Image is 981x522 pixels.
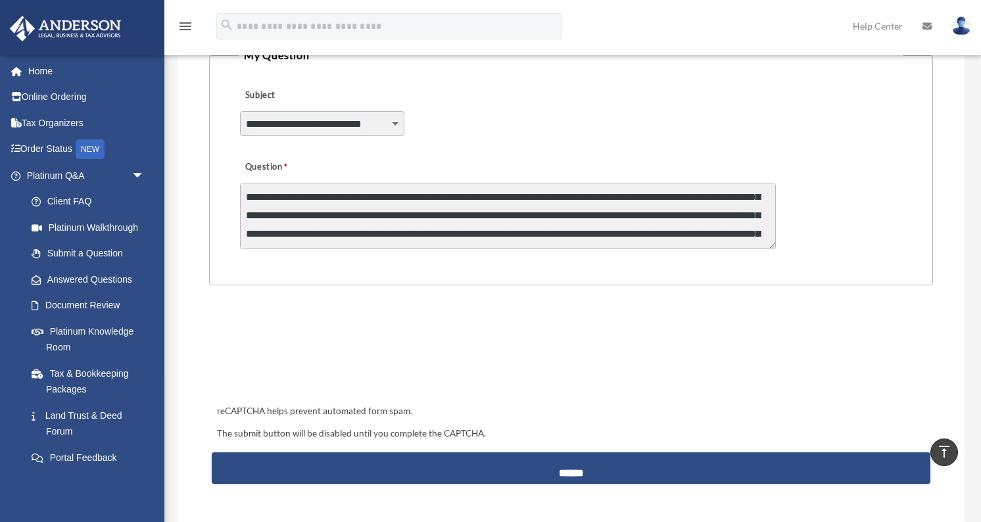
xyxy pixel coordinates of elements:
[6,16,125,41] img: Anderson Advisors Platinum Portal
[132,471,158,498] span: arrow_drop_down
[240,158,342,177] label: Question
[9,136,164,163] a: Order StatusNEW
[212,426,930,442] div: The submit button will be disabled until you complete the CAPTCHA.
[9,471,164,497] a: Digital Productsarrow_drop_down
[76,139,105,159] div: NEW
[178,18,193,34] i: menu
[18,444,164,471] a: Portal Feedback
[18,189,164,215] a: Client FAQ
[220,18,234,32] i: search
[18,266,164,293] a: Answered Questions
[9,58,164,84] a: Home
[239,46,903,64] legend: My Question
[18,293,164,319] a: Document Review
[9,162,164,189] a: Platinum Q&Aarrow_drop_down
[951,16,971,36] img: User Pic
[213,326,413,377] iframe: reCAPTCHA
[9,84,164,110] a: Online Ordering
[212,404,930,419] div: reCAPTCHA helps prevent automated form spam.
[18,360,164,402] a: Tax & Bookkeeping Packages
[18,318,164,360] a: Platinum Knowledge Room
[132,162,158,189] span: arrow_drop_down
[18,402,164,444] a: Land Trust & Deed Forum
[9,110,164,136] a: Tax Organizers
[18,214,164,241] a: Platinum Walkthrough
[18,241,158,267] a: Submit a Question
[178,23,193,34] a: menu
[936,444,952,460] i: vertical_align_top
[930,439,958,466] a: vertical_align_top
[240,87,365,105] label: Subject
